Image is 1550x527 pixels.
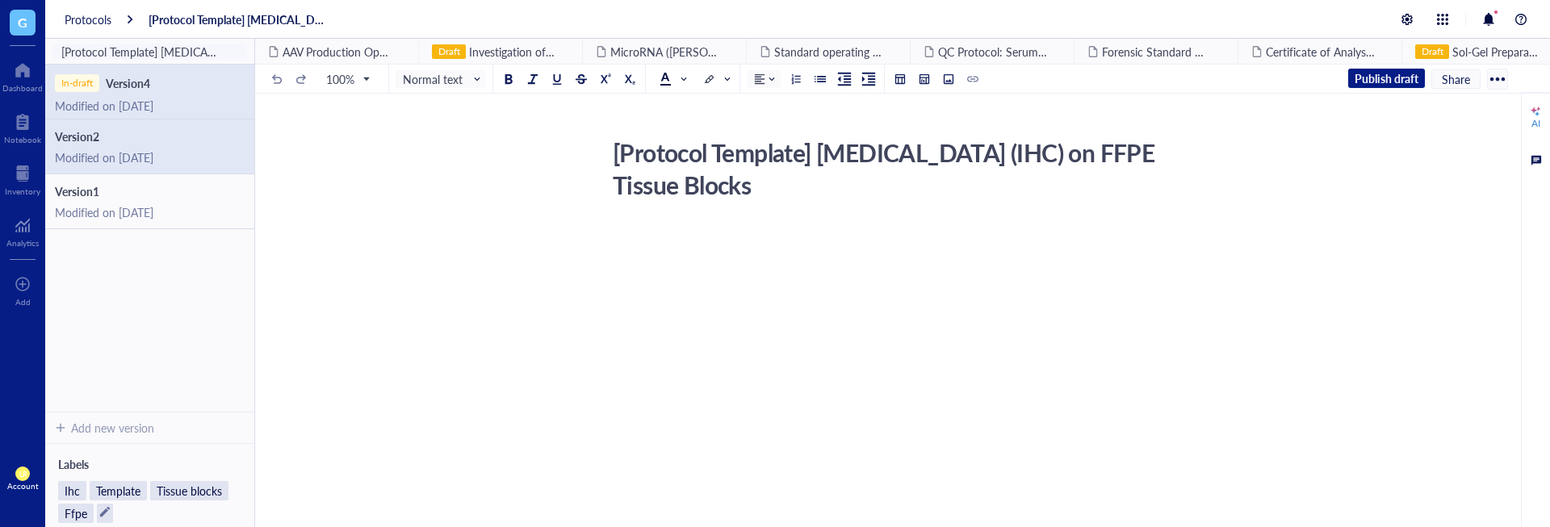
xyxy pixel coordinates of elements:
div: Add new version [71,420,154,435]
div: Inventory [5,186,40,196]
button: Share [1431,69,1481,89]
span: G [18,12,27,32]
div: Modified on [DATE] [55,98,245,113]
span: LR [19,470,27,479]
span: Normal text [403,72,482,86]
a: Dashboard [2,57,43,93]
a: Notebook [4,109,41,144]
div: Version 4 [106,76,150,90]
div: Account [7,481,39,491]
a: Protocols [65,12,111,27]
div: [Protocol Template] [MEDICAL_DATA] (IHC) on FFPE Tissue Blocks [605,132,1180,205]
div: Notebook [4,135,41,144]
div: Dashboard [2,83,43,93]
span: 100% [326,72,369,86]
div: Analytics [6,238,39,248]
div: Version 1 [55,184,99,199]
span: Publish draft [1355,71,1418,86]
button: Publish draft [1348,69,1425,88]
a: Analytics [6,212,39,248]
span: Share [1442,72,1470,86]
span: [Protocol Template] Immunohistochemistry (IHC) on FFPE Tissue Blocks [61,44,235,59]
a: [Protocol Template] [MEDICAL_DATA] (IHC) on FFPE Tissue Blocks [149,12,331,27]
div: Add [15,297,31,307]
span: Ihc [58,481,86,500]
a: Inventory [5,161,40,196]
div: Modified on [DATE] [55,150,245,165]
div: AI [1531,117,1540,130]
span: Tissue blocks [150,481,228,500]
div: In-draft [61,77,93,89]
span: Template [90,481,147,500]
div: Modified on [DATE] [55,205,245,220]
div: Version 2 [55,129,99,144]
div: Labels [58,457,241,471]
span: Ffpe [58,504,94,523]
